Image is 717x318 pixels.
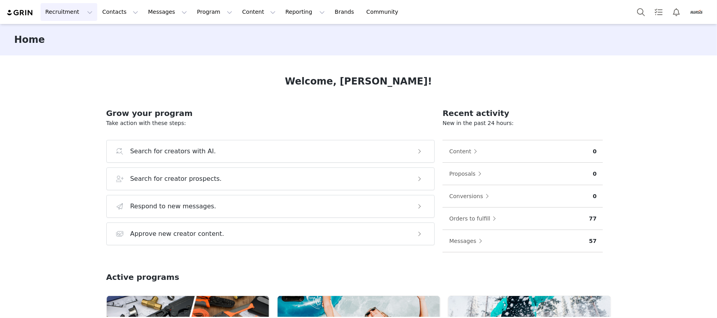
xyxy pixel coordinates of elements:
[106,140,435,163] button: Search for creators with AI.
[593,170,597,178] p: 0
[650,3,667,21] a: Tasks
[143,3,192,21] button: Messages
[668,3,685,21] button: Notifications
[130,147,216,156] h3: Search for creators with AI.
[14,33,45,47] h3: Home
[449,212,500,225] button: Orders to fulfill
[330,3,361,21] a: Brands
[449,190,493,202] button: Conversions
[362,3,407,21] a: Community
[632,3,650,21] button: Search
[443,119,603,127] p: New in the past 24 hours:
[281,3,330,21] button: Reporting
[237,3,280,21] button: Content
[106,107,435,119] h2: Grow your program
[449,145,481,158] button: Content
[686,6,711,18] button: Profile
[449,167,485,180] button: Proposals
[106,119,435,127] p: Take action with these steps:
[130,202,217,211] h3: Respond to new messages.
[589,237,597,245] p: 57
[6,9,34,17] img: grin logo
[285,74,432,88] h1: Welcome, [PERSON_NAME]!
[443,107,603,119] h2: Recent activity
[106,271,180,283] h2: Active programs
[130,174,222,184] h3: Search for creator prospects.
[593,147,597,156] p: 0
[593,192,597,200] p: 0
[130,229,224,239] h3: Approve new creator content.
[192,3,237,21] button: Program
[449,235,486,247] button: Messages
[106,195,435,218] button: Respond to new messages.
[41,3,97,21] button: Recruitment
[98,3,143,21] button: Contacts
[106,222,435,245] button: Approve new creator content.
[106,167,435,190] button: Search for creator prospects.
[589,215,597,223] p: 77
[690,6,703,18] img: c3274796-4da8-44a6-bdef-2ebb4203ae99.png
